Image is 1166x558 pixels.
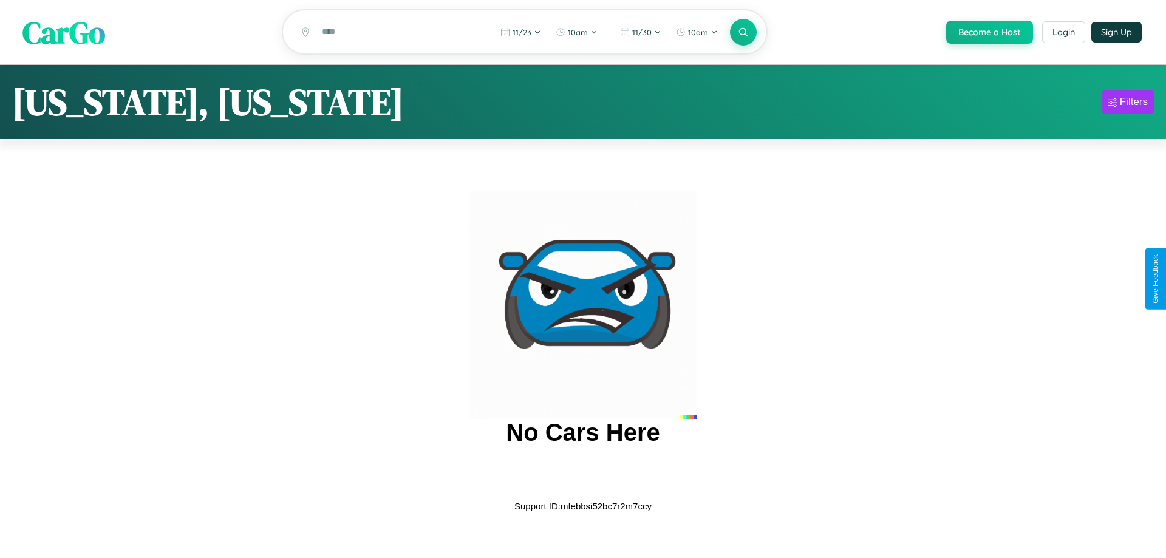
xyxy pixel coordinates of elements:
h2: No Cars Here [506,419,660,446]
button: Login [1042,21,1085,43]
span: 11 / 23 [513,27,531,37]
div: Filters [1120,96,1148,108]
img: car [469,191,697,419]
button: Sign Up [1091,22,1142,43]
button: 10am [550,22,604,42]
button: 11/23 [494,22,547,42]
span: 11 / 30 [632,27,652,37]
button: Become a Host [946,21,1033,44]
div: Give Feedback [1151,254,1160,304]
button: 11/30 [614,22,667,42]
h1: [US_STATE], [US_STATE] [12,77,404,127]
span: 10am [688,27,708,37]
p: Support ID: mfebbsi52bc7r2m7ccy [514,498,652,514]
span: 10am [568,27,588,37]
button: 10am [670,22,724,42]
span: CarGo [22,11,105,53]
button: Filters [1102,90,1154,114]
